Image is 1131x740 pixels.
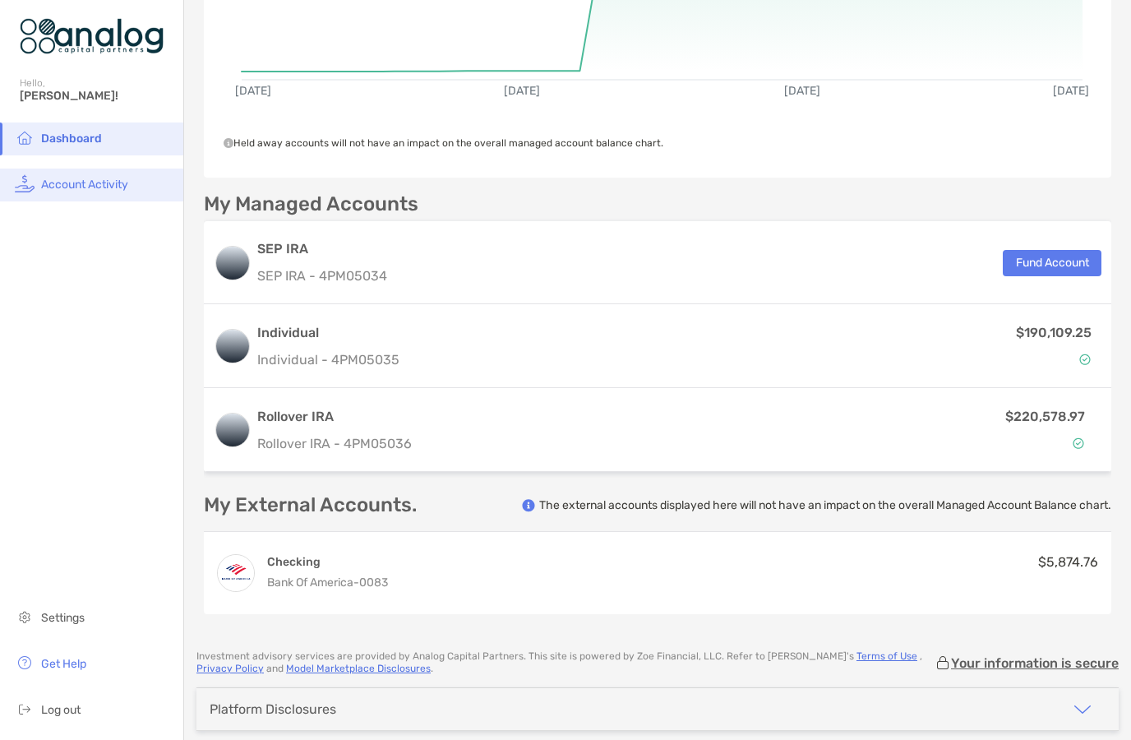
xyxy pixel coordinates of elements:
a: Privacy Policy [196,663,264,674]
img: logo account [216,330,249,363]
img: Zoe Logo [20,7,164,66]
span: 0083 [359,576,388,590]
img: logo account [216,247,249,280]
text: [DATE] [235,84,271,98]
a: Model Marketplace Disclosures [286,663,431,674]
p: My External Accounts. [204,495,417,516]
p: Your information is secure [951,655,1119,671]
img: Account Status icon [1073,437,1084,449]
p: Individual - 4PM05035 [257,349,399,370]
div: Platform Disclosures [210,701,336,717]
text: [DATE] [784,84,820,98]
img: icon arrow [1073,700,1092,719]
span: Get Help [41,657,86,671]
img: logo account [216,414,249,446]
span: $5,874.76 [1038,554,1098,570]
p: $220,578.97 [1005,406,1085,427]
p: $190,109.25 [1016,322,1092,343]
img: Adv Plus Banking [218,555,254,591]
img: get-help icon [15,653,35,673]
a: Terms of Use [856,650,917,662]
span: Account Activity [41,178,128,192]
text: [DATE] [504,84,540,98]
h3: SEP IRA [257,239,387,259]
img: Account Status icon [1079,354,1091,365]
img: logout icon [15,699,35,719]
h3: Individual [257,323,399,343]
span: Settings [41,611,85,625]
p: Rollover IRA - 4PM05036 [257,433,776,454]
h4: Checking [267,554,388,570]
img: info [522,499,535,512]
h3: Rollover IRA [257,407,776,427]
span: Held away accounts will not have an impact on the overall managed account balance chart. [224,137,663,149]
img: activity icon [15,173,35,193]
p: SEP IRA - 4PM05034 [257,266,387,286]
text: [DATE] [1053,84,1089,98]
span: Log out [41,703,81,717]
span: [PERSON_NAME]! [20,89,173,103]
p: The external accounts displayed here will not have an impact on the overall Managed Account Balan... [539,497,1111,513]
p: My Managed Accounts [204,194,418,215]
span: Dashboard [41,132,102,146]
p: Investment advisory services are provided by Analog Capital Partners . This site is powered by Zo... [196,650,935,675]
img: household icon [15,127,35,147]
button: Fund Account [1003,250,1101,276]
span: Bank of America - [267,576,359,590]
img: settings icon [15,607,35,627]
